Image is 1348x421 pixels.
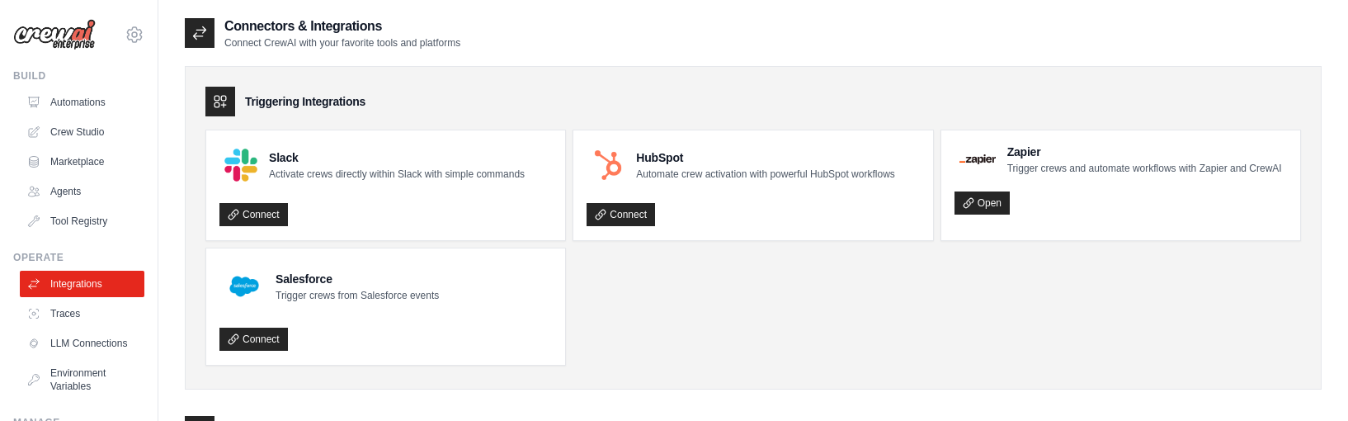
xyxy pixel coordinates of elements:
p: Trigger crews and automate workflows with Zapier and CrewAI [1007,162,1282,175]
a: LLM Connections [20,330,144,357]
a: Environment Variables [20,360,144,400]
a: Connect [219,203,288,226]
h4: HubSpot [636,149,894,166]
h3: Triggering Integrations [245,93,365,110]
div: Operate [13,251,144,264]
img: Salesforce Logo [224,267,264,306]
h4: Zapier [1007,144,1282,160]
p: Automate crew activation with powerful HubSpot workflows [636,168,894,181]
h2: Connectors & Integrations [224,17,460,36]
a: Connect [219,328,288,351]
a: Open [954,192,1010,215]
a: Crew Studio [20,119,144,145]
img: Logo [13,19,96,50]
a: Connect [587,203,655,226]
p: Connect CrewAI with your favorite tools and platforms [224,36,460,50]
p: Trigger crews from Salesforce events [276,289,439,302]
a: Traces [20,300,144,327]
a: Tool Registry [20,208,144,234]
a: Integrations [20,271,144,297]
div: Build [13,69,144,83]
a: Agents [20,178,144,205]
a: Automations [20,89,144,116]
img: Zapier Logo [959,154,996,164]
img: HubSpot Logo [592,149,625,182]
img: Slack Logo [224,149,257,182]
p: Activate crews directly within Slack with simple commands [269,168,525,181]
h4: Salesforce [276,271,439,287]
a: Marketplace [20,149,144,175]
h4: Slack [269,149,525,166]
